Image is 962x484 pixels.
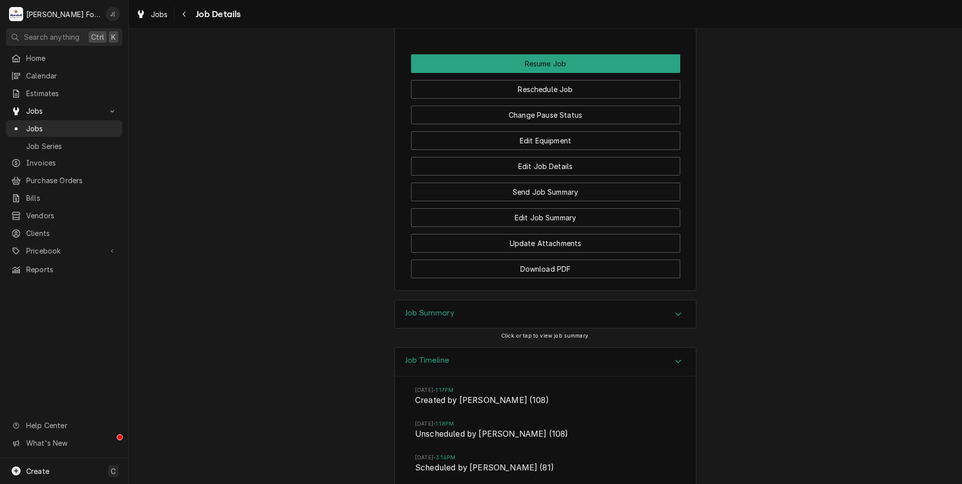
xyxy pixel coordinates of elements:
a: Reports [6,261,122,278]
span: Timestamp [415,454,676,462]
span: Timestamp [415,420,676,428]
a: Go to Jobs [6,103,122,119]
div: Button Group Row [411,73,680,99]
span: Invoices [26,157,117,168]
a: Go to Help Center [6,417,122,434]
span: Jobs [26,123,117,134]
a: Purchase Orders [6,172,122,189]
span: Purchase Orders [26,175,117,186]
div: [PERSON_NAME] Food Equipment Service [26,9,100,20]
div: Jeff Debigare (109)'s Avatar [106,7,120,21]
a: Estimates [6,85,122,102]
div: Job Summary [394,300,696,329]
button: Change Pause Status [411,106,680,124]
div: Accordion Header [395,348,696,376]
div: Button Group Row [411,150,680,176]
em: 3:16PM [436,454,455,461]
a: Vendors [6,207,122,224]
a: Job Series [6,138,122,154]
span: C [111,466,116,476]
span: Event String [415,394,676,409]
span: Event String [415,462,676,476]
span: Job Series [26,141,117,151]
span: Ctrl [91,32,104,42]
button: Resume Job [411,54,680,73]
div: M [9,7,23,21]
span: Bills [26,193,117,203]
span: Create [26,467,49,475]
h3: Job Summary [405,308,454,318]
a: Home [6,50,122,66]
button: Edit Equipment [411,131,680,150]
button: Accordion Details Expand Trigger [395,348,696,376]
em: 1:18PM [436,421,454,427]
a: Go to What's New [6,435,122,451]
span: Help Center [26,420,116,431]
button: Update Attachments [411,234,680,253]
button: Send Job Summary [411,183,680,201]
button: Search anythingCtrlK [6,28,122,46]
span: What's New [26,438,116,448]
a: Jobs [132,6,172,23]
button: Edit Job Summary [411,208,680,227]
h3: Job Timeline [405,356,449,365]
a: Invoices [6,154,122,171]
div: J( [106,7,120,21]
li: Event [415,386,676,420]
a: Jobs [6,120,122,137]
div: Button Group Row [411,99,680,124]
div: Button Group Row [411,54,680,73]
a: Calendar [6,67,122,84]
div: Button Group Row [411,227,680,253]
span: Click or tap to view job summary. [501,333,590,339]
button: Navigate back [177,6,193,22]
span: Search anything [24,32,79,42]
span: Jobs [151,9,168,20]
a: Clients [6,225,122,241]
span: Reports [26,264,117,275]
span: Home [26,53,117,63]
a: Go to Pricebook [6,243,122,259]
div: Marshall Food Equipment Service's Avatar [9,7,23,21]
span: Estimates [26,88,117,99]
span: Timestamp [415,386,676,394]
span: Vendors [26,210,117,221]
div: Button Group Row [411,201,680,227]
button: Download PDF [411,260,680,278]
span: Clients [26,228,117,238]
span: Calendar [26,70,117,81]
div: Button Group Row [411,176,680,201]
em: 1:17PM [436,387,453,393]
span: Event String [415,428,676,442]
li: Event [415,420,676,454]
div: Button Group [411,54,680,278]
span: Jobs [26,106,102,116]
span: Job Details [193,8,241,21]
button: Reschedule Job [411,80,680,99]
div: Button Group Row [411,124,680,150]
span: K [111,32,116,42]
button: Accordion Details Expand Trigger [395,300,696,329]
a: Bills [6,190,122,206]
div: Button Group Row [411,253,680,278]
button: Edit Job Details [411,157,680,176]
div: Accordion Header [395,300,696,329]
span: Pricebook [26,246,102,256]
